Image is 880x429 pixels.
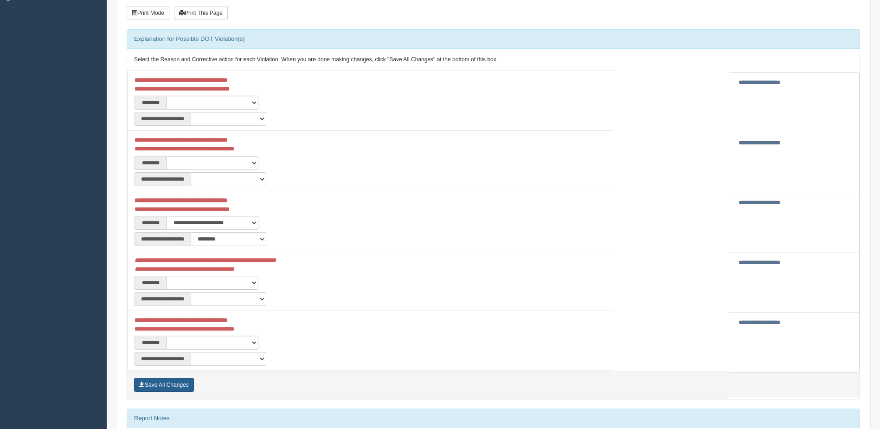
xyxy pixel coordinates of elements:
[127,6,169,20] button: Print Mode
[127,409,860,428] div: Report Notes
[134,378,194,392] button: Save
[174,6,228,20] button: Print This Page
[127,30,860,48] div: Explanation for Possible DOT Violation(s)
[127,49,860,71] div: Select the Reason and Corrective action for each Violation. When you are done making changes, cli...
